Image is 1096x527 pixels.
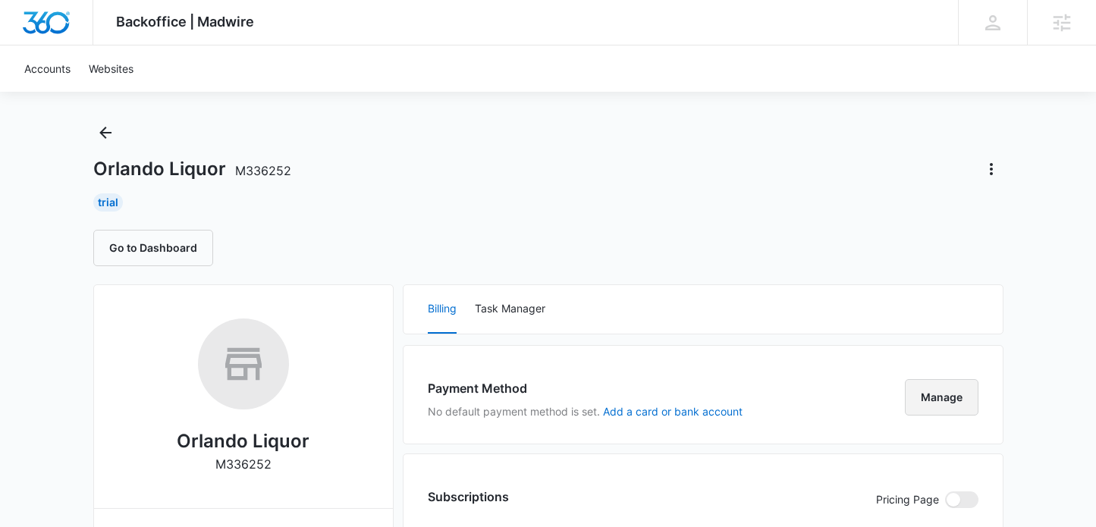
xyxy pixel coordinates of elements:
[93,121,118,145] button: Back
[215,455,272,473] p: M336252
[93,193,123,212] div: Trial
[475,285,545,334] button: Task Manager
[15,45,80,92] a: Accounts
[603,406,743,417] button: Add a card or bank account
[876,491,939,508] p: Pricing Page
[116,14,254,30] span: Backoffice | Madwire
[428,285,457,334] button: Billing
[177,428,309,455] h2: Orlando Liquor
[905,379,978,416] button: Manage
[428,488,509,506] h3: Subscriptions
[979,157,1003,181] button: Actions
[235,163,291,178] span: M336252
[93,230,213,266] button: Go to Dashboard
[428,379,743,397] h3: Payment Method
[428,403,743,419] p: No default payment method is set.
[93,158,291,180] h1: Orlando Liquor
[80,45,143,92] a: Websites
